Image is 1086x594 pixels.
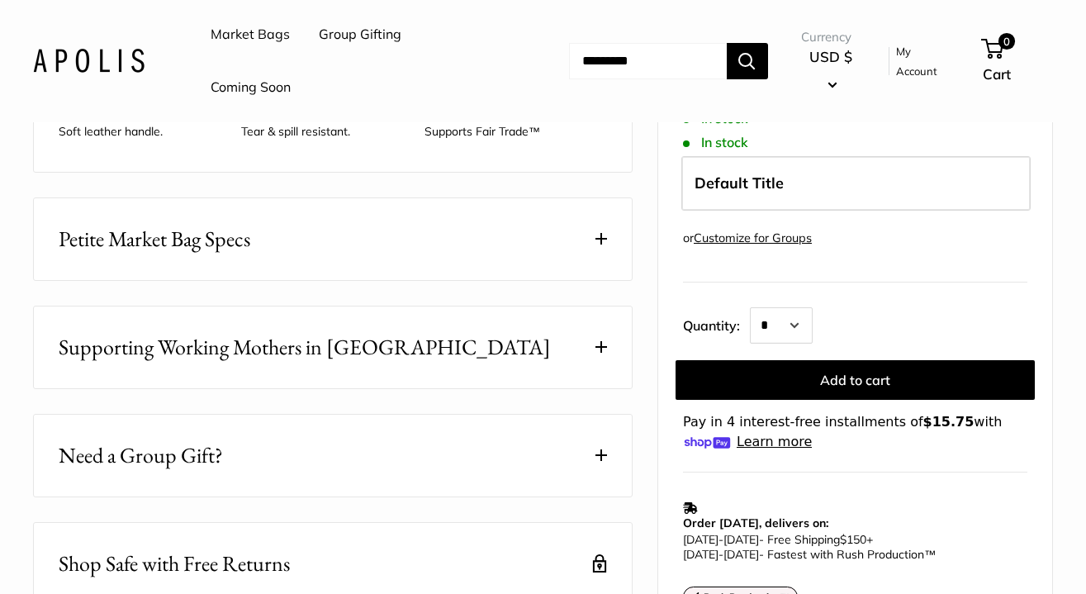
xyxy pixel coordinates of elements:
input: Search... [569,43,727,79]
button: Add to cart [676,361,1035,401]
a: Group Gifting [319,22,401,47]
a: My Account [896,41,954,82]
button: Supporting Working Mothers in [GEOGRAPHIC_DATA] [34,307,632,388]
a: 0 Cart [983,35,1053,88]
span: - [718,533,723,548]
span: [DATE] [683,548,718,563]
button: USD $ [801,44,861,97]
img: Apolis [33,49,145,73]
iframe: Sign Up via Text for Offers [13,531,177,581]
a: Market Bags [211,22,290,47]
p: Tear & spill resistant. [241,109,407,139]
span: Default Title [695,173,784,192]
span: Cart [983,65,1011,83]
p: - Free Shipping + [683,533,1019,563]
span: Currency [801,26,861,49]
span: USD $ [809,48,852,65]
button: Petite Market Bag Specs [34,198,632,280]
span: [DATE] [723,548,759,563]
span: [DATE] [683,533,718,548]
a: Customize for Groups [694,230,812,245]
span: In stock [683,135,748,150]
span: 0 [998,33,1015,50]
p: Soft leather handle. [59,109,225,139]
span: [DATE] [723,533,759,548]
strong: Order [DATE], delivers on: [683,516,828,531]
span: - [718,548,723,563]
span: Petite Market Bag Specs [59,223,250,255]
button: Need a Group Gift? [34,415,632,497]
button: Search [727,43,768,79]
span: - Fastest with Rush Production™ [683,548,936,563]
p: Supports Fair Trade™ [424,109,590,139]
span: Supporting Working Mothers in [GEOGRAPHIC_DATA] [59,331,551,364]
div: or [683,227,812,249]
span: $150 [840,533,866,548]
span: Need a Group Gift? [59,440,223,472]
label: Quantity: [683,303,750,345]
a: Coming Soon [211,75,291,100]
label: Default Title [681,156,1031,211]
